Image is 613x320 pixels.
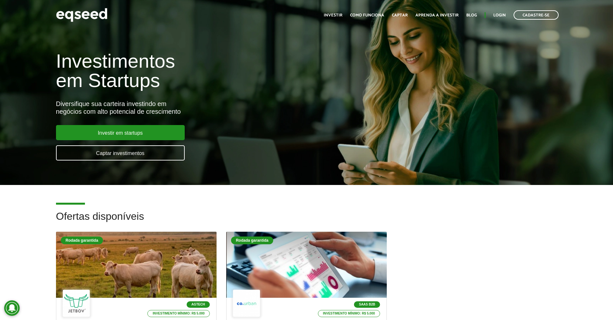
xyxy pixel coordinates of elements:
[56,100,353,115] div: Diversifique sua carteira investindo em negócios com alto potencial de crescimento
[318,310,380,317] p: Investimento mínimo: R$ 5.000
[415,13,459,17] a: Aprenda a investir
[56,125,185,140] a: Investir em startups
[350,13,384,17] a: Como funciona
[466,13,477,17] a: Blog
[354,301,380,308] p: SaaS B2B
[56,145,185,160] a: Captar investimentos
[187,301,210,308] p: Agtech
[493,13,506,17] a: Login
[392,13,408,17] a: Captar
[514,10,559,20] a: Cadastre-se
[56,6,107,24] img: EqSeed
[147,310,210,317] p: Investimento mínimo: R$ 5.000
[231,237,273,244] div: Rodada garantida
[56,211,557,232] h2: Ofertas disponíveis
[324,13,342,17] a: Investir
[56,52,353,90] h1: Investimentos em Startups
[61,237,103,244] div: Rodada garantida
